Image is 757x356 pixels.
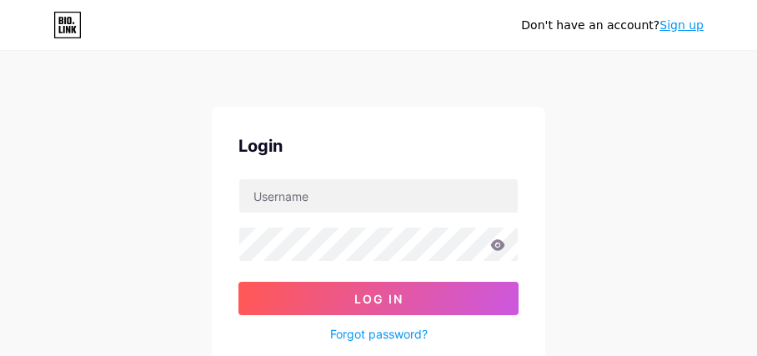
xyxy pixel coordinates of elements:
[239,179,518,213] input: Username
[238,133,519,158] div: Login
[521,17,704,34] div: Don't have an account?
[354,292,404,306] span: Log In
[330,325,428,343] a: Forgot password?
[659,18,704,32] a: Sign up
[238,282,519,315] button: Log In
